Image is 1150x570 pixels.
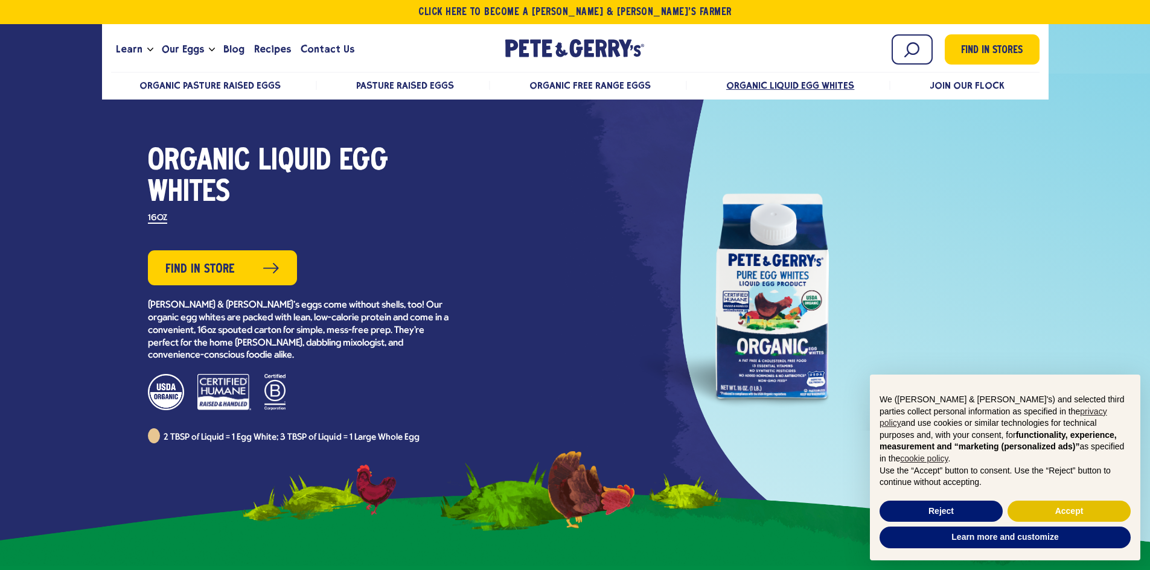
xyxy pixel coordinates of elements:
a: Organic Free Range Eggs [529,80,651,91]
a: Join Our Flock [930,80,1005,91]
a: Our Eggs [157,33,209,66]
a: Organic Pasture Raised Eggs [139,80,281,91]
span: 2 TBSP of Liquid = 1 Egg White; 3 TBSP of Liquid = 1 Large Whole Egg [164,433,420,442]
a: Contact Us [296,33,359,66]
button: Open the dropdown menu for Learn [147,48,153,52]
p: Use the “Accept” button to consent. Use the “Reject” button to continue without accepting. [880,465,1131,489]
p: [PERSON_NAME] & [PERSON_NAME]’s eggs come without shells, too! Our organic egg whites are packed ... [148,299,450,362]
a: Pasture Raised Eggs [356,80,454,91]
nav: desktop product menu [111,72,1040,98]
button: Reject [880,501,1003,522]
p: We ([PERSON_NAME] & [PERSON_NAME]'s) and selected third parties collect personal information as s... [880,394,1131,465]
span: Recipes [254,42,291,57]
input: Search [892,34,933,65]
a: cookie policy [900,454,948,463]
button: Open the dropdown menu for Our Eggs [209,48,215,52]
button: Accept [1008,501,1131,522]
span: Find in Store [165,260,235,279]
button: Learn more and customize [880,527,1131,548]
a: Organic Liquid Egg Whites [726,80,855,91]
a: Recipes [249,33,296,66]
a: Find in Stores [945,34,1040,65]
span: Blog [223,42,244,57]
a: Find in Store [148,250,297,285]
a: Learn [111,33,147,66]
h1: Organic Liquid Egg Whites [148,146,450,209]
a: Blog [219,33,249,66]
span: Learn [116,42,142,57]
label: 16OZ [148,214,167,224]
span: Our Eggs [162,42,204,57]
span: Find in Stores [961,43,1023,59]
span: Contact Us [301,42,354,57]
